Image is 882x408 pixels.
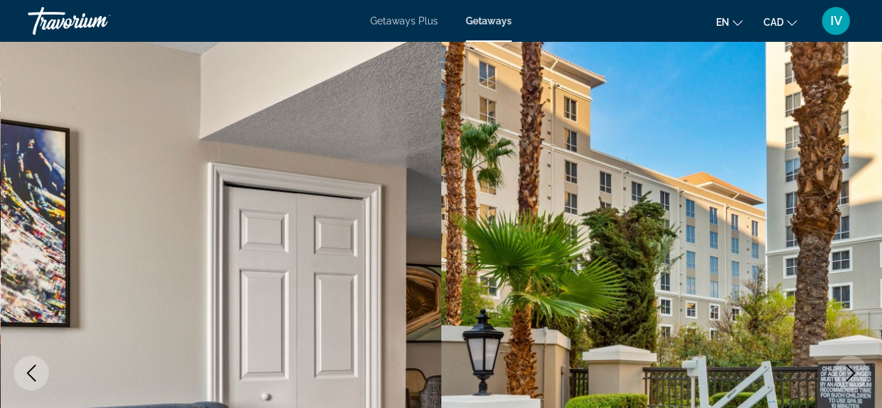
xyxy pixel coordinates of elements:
a: Travorium [28,3,167,39]
span: CAD [763,17,784,28]
button: Previous image [14,356,49,391]
a: Getaways Plus [370,15,438,27]
iframe: Кнопка запуска окна обмена сообщениями [826,352,871,397]
span: en [716,17,729,28]
span: IV [830,14,842,28]
button: User Menu [818,6,854,36]
button: Change currency [763,12,797,32]
button: Change language [716,12,743,32]
a: Getaways [466,15,512,27]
